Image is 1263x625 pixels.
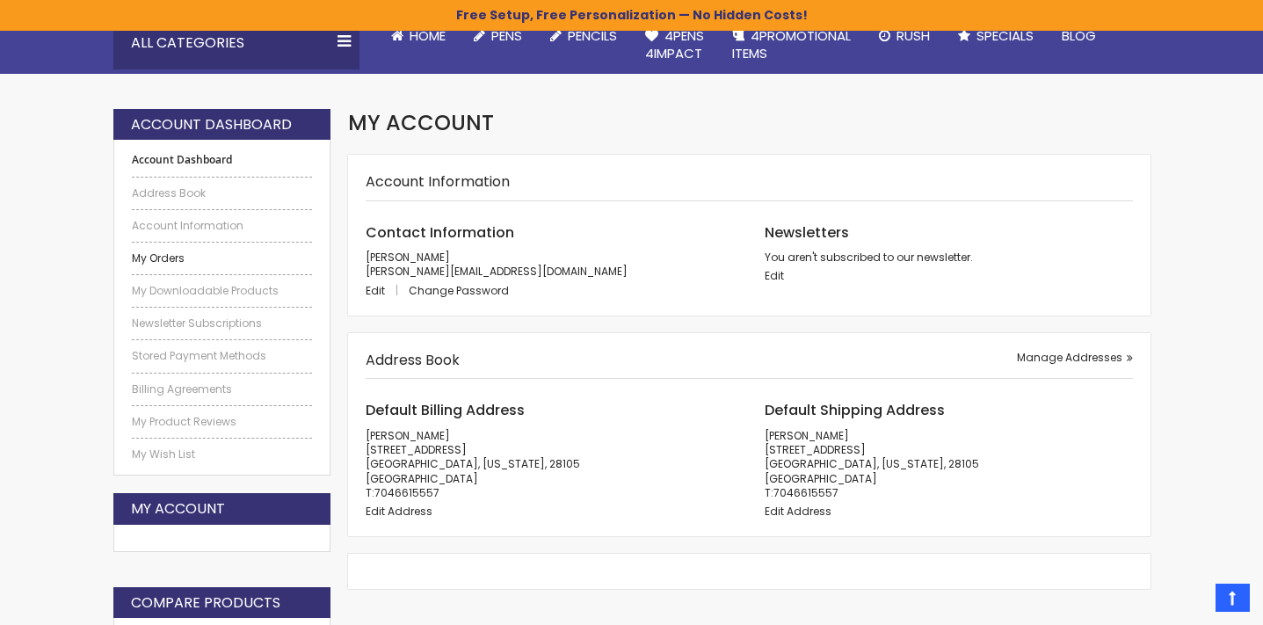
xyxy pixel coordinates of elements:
span: Edit [366,283,385,298]
a: Edit [765,268,784,283]
a: Edit Address [366,504,432,519]
a: Newsletter Subscriptions [132,316,313,331]
a: Pens [460,17,536,55]
span: Contact Information [366,222,514,243]
span: Newsletters [765,222,849,243]
iframe: Google Customer Reviews [1118,578,1263,625]
span: 4PROMOTIONAL ITEMS [732,26,851,62]
span: Blog [1062,26,1096,45]
p: [PERSON_NAME] [PERSON_NAME][EMAIL_ADDRESS][DOMAIN_NAME] [366,251,734,279]
span: 4Pens 4impact [645,26,704,62]
a: Blog [1048,17,1110,55]
address: [PERSON_NAME] [STREET_ADDRESS] [GEOGRAPHIC_DATA], [US_STATE], 28105 [GEOGRAPHIC_DATA] T: [366,429,734,500]
a: Billing Agreements [132,382,313,396]
strong: Account Dashboard [132,153,313,167]
strong: Address Book [366,350,460,370]
a: 4Pens4impact [631,17,718,74]
span: Manage Addresses [1017,350,1122,365]
a: Edit [366,283,406,298]
span: Home [410,26,446,45]
a: Address Book [132,186,313,200]
a: My Downloadable Products [132,284,313,298]
a: 4PROMOTIONALITEMS [718,17,865,74]
a: Stored Payment Methods [132,349,313,363]
a: Home [377,17,460,55]
a: 7046615557 [773,485,838,500]
a: My Product Reviews [132,415,313,429]
a: My Wish List [132,447,313,461]
span: Rush [896,26,930,45]
strong: Account Information [366,171,510,192]
span: Pencils [568,26,617,45]
address: [PERSON_NAME] [STREET_ADDRESS] [GEOGRAPHIC_DATA], [US_STATE], 28105 [GEOGRAPHIC_DATA] T: [765,429,1133,500]
strong: Account Dashboard [131,115,292,134]
span: Default Billing Address [366,400,525,420]
a: Pencils [536,17,631,55]
a: Specials [944,17,1048,55]
div: All Categories [113,17,359,69]
a: My Orders [132,251,313,265]
a: Change Password [409,283,509,298]
a: Account Information [132,219,313,233]
strong: Compare Products [131,593,280,613]
a: Edit Address [765,504,831,519]
span: My Account [348,108,494,137]
p: You aren't subscribed to our newsletter. [765,251,1133,265]
span: Specials [976,26,1034,45]
span: Default Shipping Address [765,400,945,420]
a: Manage Addresses [1017,351,1133,365]
strong: My Account [131,499,225,519]
span: Pens [491,26,522,45]
a: 7046615557 [374,485,439,500]
a: Rush [865,17,944,55]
